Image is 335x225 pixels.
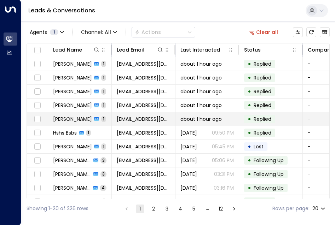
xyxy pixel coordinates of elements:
[132,27,195,37] div: Button group with a nested menu
[33,142,42,151] span: Toggle select row
[163,205,171,213] button: Go to page 3
[135,29,161,35] div: Actions
[27,27,67,37] button: Agents1
[100,157,106,163] span: 3
[212,157,234,164] p: 05:06 PM
[248,182,251,194] div: •
[312,203,327,214] div: 20
[101,88,106,94] span: 1
[117,198,170,205] span: aderogba_adeyemi@yahoo.com
[180,88,222,95] span: about 1 hour ago
[230,205,238,213] button: Go to next page
[30,30,47,35] span: Agents
[180,198,197,205] span: Yesterday
[212,129,234,136] p: 09:50 PM
[136,205,144,213] button: page 1
[33,60,42,69] span: Toggle select row
[254,116,271,123] span: Replied
[248,168,251,180] div: •
[117,60,170,67] span: rucixy@gmail.com
[101,102,106,108] span: 1
[293,27,303,37] button: Customize
[53,184,91,191] span: Mohammad Syed
[180,157,197,164] span: Yesterday
[117,102,170,109] span: ditiqype@gmail.com
[248,85,251,97] div: •
[117,157,170,164] span: zoe2-1@hotmail.co.uk
[180,46,220,54] div: Last Interacted
[78,27,120,37] button: Channel:All
[244,46,291,54] div: Status
[180,116,222,123] span: about 1 hour ago
[105,29,111,35] span: All
[248,113,251,125] div: •
[117,46,144,54] div: Lead Email
[180,60,222,67] span: about 1 hour ago
[254,184,284,191] span: Following Up
[214,184,234,191] p: 03:16 PM
[33,129,42,137] span: Toggle select row
[117,88,170,95] span: nexerimir@gmail.com
[117,46,164,54] div: Lead Email
[180,171,197,178] span: Yesterday
[212,143,234,150] p: 05:45 PM
[254,171,284,178] span: Following Up
[272,205,310,212] label: Rows per page:
[214,198,234,205] p: 01:30 PM
[33,46,42,55] span: Toggle select all
[53,74,92,81] span: Lilah Dyer
[254,129,271,136] span: Replied
[248,72,251,84] div: •
[33,170,42,179] span: Toggle select row
[180,74,222,81] span: about 1 hour ago
[50,29,58,35] span: 1
[216,205,225,213] button: Go to page 12
[180,184,197,191] span: Yesterday
[53,198,92,205] span: Aderogba Alqawil
[28,6,95,14] a: Leads & Conversations
[33,87,42,96] span: Toggle select row
[100,171,106,177] span: 3
[180,129,197,136] span: Yesterday
[320,27,330,37] button: Archived Leads
[102,199,106,205] span: 1
[214,171,234,178] p: 03:31 PM
[254,88,271,95] span: Replied
[180,46,227,54] div: Last Interacted
[254,60,271,67] span: Replied
[86,130,91,136] span: 1
[53,60,92,67] span: Giacomo Alston
[53,88,92,95] span: Josephine Kramer
[78,27,120,37] span: Channel:
[254,157,284,164] span: Following Up
[33,156,42,165] span: Toggle select row
[53,46,82,54] div: Lead Name
[176,205,185,213] button: Go to page 4
[33,115,42,124] span: Toggle select row
[53,143,92,150] span: Hadyn Duffy
[149,205,158,213] button: Go to page 2
[101,143,106,149] span: 1
[53,46,100,54] div: Lead Name
[254,198,271,205] span: Replied
[101,61,106,67] span: 1
[101,116,106,122] span: 1
[33,197,42,206] span: Toggle select row
[248,141,251,153] div: •
[122,204,239,213] nav: pagination navigation
[117,116,170,123] span: gohafiticy@gmail.com
[306,27,316,37] span: Refresh
[132,27,195,37] button: Actions
[244,46,261,54] div: Status
[53,171,91,178] span: Razey Khan
[33,101,42,110] span: Toggle select row
[53,116,92,123] span: Amity Harding
[254,74,271,81] span: Replied
[254,143,264,150] span: Lost
[27,205,88,212] div: Showing 1-20 of 226 rows
[117,74,170,81] span: sylytojevu@gmail.com
[248,127,251,139] div: •
[53,129,77,136] span: Hshs Bsbs
[33,184,42,193] span: Toggle select row
[254,102,271,109] span: Replied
